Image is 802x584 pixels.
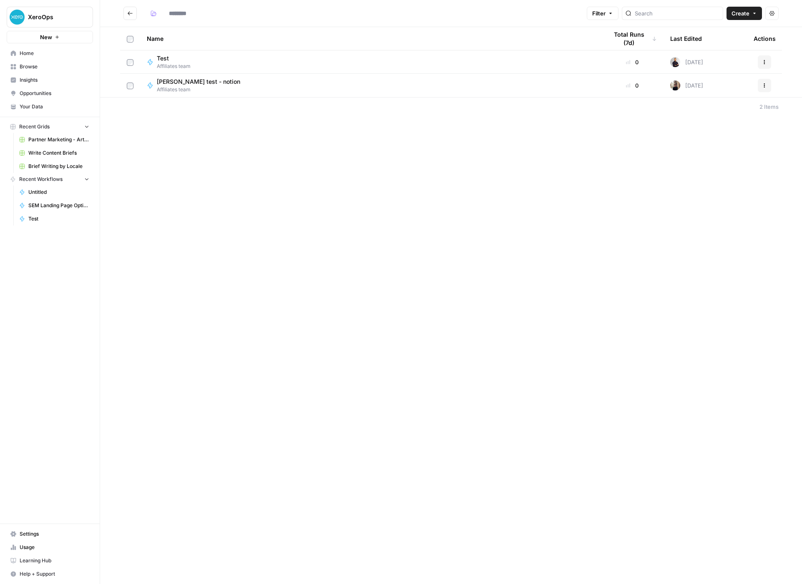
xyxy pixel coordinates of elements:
[157,78,240,86] span: [PERSON_NAME] test - notion
[7,31,93,43] button: New
[147,78,594,93] a: [PERSON_NAME] test - notionAffiliates team
[20,530,89,538] span: Settings
[20,544,89,551] span: Usage
[7,541,93,554] a: Usage
[727,7,762,20] button: Create
[608,58,657,66] div: 0
[19,175,63,183] span: Recent Workflows
[7,7,93,28] button: Workspace: XeroOps
[15,133,93,146] a: Partner Marketing - Article Teaser from Gated Guide
[732,9,749,18] span: Create
[147,54,594,70] a: TestAffiliates team
[28,215,89,223] span: Test
[20,90,89,97] span: Opportunities
[670,57,680,67] img: adb8qgdgkw5toack50009nbakl0k
[670,27,702,50] div: Last Edited
[15,212,93,226] a: Test
[15,160,93,173] a: Brief Writing by Locale
[157,54,184,63] span: Test
[670,80,703,90] div: [DATE]
[7,100,93,113] a: Your Data
[670,80,680,90] img: q2ed3xkp112ds9uqk14ucg127hx4
[15,185,93,199] a: Untitled
[157,63,191,70] span: Affiliates team
[670,57,703,67] div: [DATE]
[20,76,89,84] span: Insights
[123,7,137,20] button: Go back
[608,27,657,50] div: Total Runs (7d)
[759,103,779,111] div: 2 Items
[754,27,776,50] div: Actions
[587,7,618,20] button: Filter
[15,146,93,160] a: Write Content Briefs
[608,81,657,90] div: 0
[28,202,89,209] span: SEM Landing Page Optimisation Recommendations (v2)
[635,9,719,18] input: Search
[28,163,89,170] span: Brief Writing by Locale
[20,63,89,70] span: Browse
[20,50,89,57] span: Home
[28,188,89,196] span: Untitled
[28,136,89,143] span: Partner Marketing - Article Teaser from Gated Guide
[7,73,93,87] a: Insights
[15,199,93,212] a: SEM Landing Page Optimisation Recommendations (v2)
[28,149,89,157] span: Write Content Briefs
[7,567,93,581] button: Help + Support
[28,13,78,21] span: XeroOps
[7,554,93,567] a: Learning Hub
[19,123,50,130] span: Recent Grids
[7,60,93,73] a: Browse
[20,103,89,110] span: Your Data
[592,9,606,18] span: Filter
[10,10,25,25] img: XeroOps Logo
[7,173,93,185] button: Recent Workflows
[147,27,594,50] div: Name
[7,527,93,541] a: Settings
[20,570,89,578] span: Help + Support
[7,47,93,60] a: Home
[157,86,247,93] span: Affiliates team
[40,33,52,41] span: New
[20,557,89,564] span: Learning Hub
[7,87,93,100] a: Opportunities
[7,120,93,133] button: Recent Grids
